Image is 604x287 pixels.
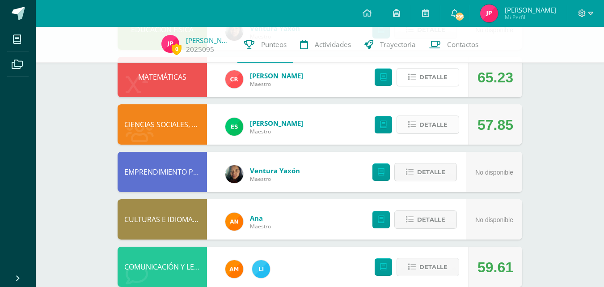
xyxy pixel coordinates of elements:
[118,247,207,287] div: COMUNICACIÓN Y LENGUAJE, IDIOMA EXTRANJERO
[118,104,207,145] div: CIENCIAS SOCIALES, FORMACIÓN CIUDADANA E INTERCULTURALIDAD
[186,36,231,45] a: [PERSON_NAME]
[250,166,300,175] a: Ventura Yaxón
[186,45,214,54] a: 2025095
[397,68,459,86] button: Detalle
[293,27,358,63] a: Actividades
[394,210,457,229] button: Detalle
[250,175,300,183] span: Maestro
[225,118,243,136] img: 939e0df7120919b162cfef223d24a313.png
[225,70,243,88] img: d418ab7d96a1026f7c175839013d9d15.png
[480,4,498,22] img: 29eaa85aa6d3279688a24a14034906f4.png
[380,40,416,49] span: Trayectoria
[475,169,513,176] span: No disponible
[250,128,303,135] span: Maestro
[250,223,271,230] span: Maestro
[455,12,465,21] span: 295
[417,164,445,180] span: Detalle
[250,214,271,223] a: Ana
[394,163,457,181] button: Detalle
[250,80,303,88] span: Maestro
[505,5,556,14] span: [PERSON_NAME]
[417,211,445,228] span: Detalle
[315,40,351,49] span: Actividades
[250,119,303,128] a: [PERSON_NAME]
[419,69,448,86] span: Detalle
[118,152,207,192] div: EMPRENDIMIENTO PARA LA PRODUCTIVIDAD
[237,27,293,63] a: Punteos
[419,116,448,133] span: Detalle
[397,116,459,134] button: Detalle
[477,57,513,98] div: 65.23
[397,258,459,276] button: Detalle
[172,43,182,55] span: 0
[225,165,243,183] img: 8175af1d143b9940f41fde7902e8cac3.png
[225,260,243,278] img: 27d1f5085982c2e99c83fb29c656b88a.png
[118,199,207,240] div: CULTURAS E IDIOMAS MAYAS, GARÍFUNA O XINCA
[358,27,422,63] a: Trayectoria
[422,27,485,63] a: Contactos
[261,40,287,49] span: Punteos
[250,71,303,80] a: [PERSON_NAME]
[475,216,513,223] span: No disponible
[419,259,448,275] span: Detalle
[161,35,179,53] img: 29eaa85aa6d3279688a24a14034906f4.png
[477,105,513,145] div: 57.85
[505,13,556,21] span: Mi Perfil
[118,57,207,97] div: MATEMÁTICAS
[447,40,478,49] span: Contactos
[252,260,270,278] img: 82db8514da6684604140fa9c57ab291b.png
[225,213,243,231] img: fc6731ddebfef4a76f049f6e852e62c4.png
